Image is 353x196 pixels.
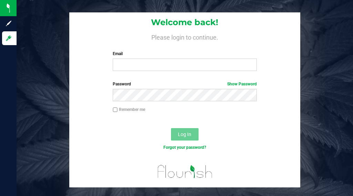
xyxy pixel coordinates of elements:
[113,82,131,86] span: Password
[5,35,12,42] inline-svg: Log in
[113,107,118,112] input: Remember me
[69,33,301,41] h4: Please login to continue.
[163,145,206,150] a: Forgot your password?
[178,132,191,137] span: Log In
[113,51,256,57] label: Email
[171,128,199,141] button: Log In
[69,18,301,27] h1: Welcome back!
[5,20,12,27] inline-svg: Sign up
[156,158,214,183] img: flourish_logo.png
[113,106,145,113] label: Remember me
[227,82,257,86] a: Show Password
